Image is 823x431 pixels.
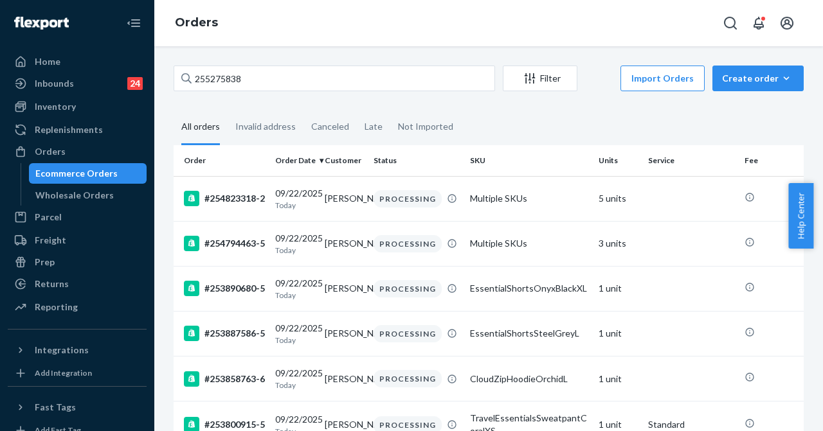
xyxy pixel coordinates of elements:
[503,66,577,91] button: Filter
[275,290,314,301] p: Today
[503,72,577,85] div: Filter
[35,100,76,113] div: Inventory
[8,141,147,162] a: Orders
[184,191,265,206] div: #254823318-2
[8,297,147,317] a: Reporting
[35,256,55,268] div: Prep
[14,17,69,30] img: Flexport logo
[184,371,265,387] div: #253858763-6
[8,365,147,381] a: Add Integration
[35,55,60,68] div: Home
[235,110,296,143] div: Invalid address
[643,145,739,176] th: Service
[174,66,495,91] input: Search orders
[320,221,369,266] td: [PERSON_NAME]
[35,145,66,158] div: Orders
[174,145,270,176] th: Order
[275,335,314,346] p: Today
[398,110,453,143] div: Not Imported
[35,77,74,90] div: Inbounds
[320,266,369,311] td: [PERSON_NAME]
[8,207,147,227] a: Parcel
[320,176,369,221] td: [PERSON_NAME]
[374,235,442,252] div: PROCESSING
[788,183,813,249] button: Help Center
[593,266,643,311] td: 1 unit
[311,110,349,143] div: Canceled
[270,145,320,176] th: Order Date
[739,145,817,176] th: Fee
[35,234,66,247] div: Freight
[648,418,734,431] p: Standard
[275,232,314,256] div: 09/22/2025
[325,155,364,166] div: Customer
[368,145,465,176] th: Status
[374,190,442,207] div: PROCESSING
[470,373,588,385] div: CloudZipHoodieOrchidL
[29,163,147,184] a: Ecommerce Orders
[593,145,643,176] th: Units
[121,10,147,36] button: Close Navigation
[374,325,442,342] div: PROCESSING
[718,10,743,36] button: Open Search Box
[35,277,69,290] div: Returns
[275,187,314,211] div: 09/22/2025
[465,176,593,221] td: Multiple SKUs
[35,401,76,414] div: Fast Tags
[593,311,643,356] td: 1 unit
[774,10,800,36] button: Open account menu
[593,356,643,401] td: 1 unit
[35,367,92,378] div: Add Integration
[35,167,118,180] div: Ecommerce Orders
[35,123,103,136] div: Replenishments
[593,176,643,221] td: 5 units
[465,145,593,176] th: SKU
[8,230,147,251] a: Freight
[184,326,265,341] div: #253887586-5
[374,280,442,297] div: PROCESSING
[8,96,147,117] a: Inventory
[275,200,314,211] p: Today
[29,185,147,206] a: Wholesale Orders
[320,356,369,401] td: [PERSON_NAME]
[712,66,804,91] button: Create order
[184,281,265,296] div: #253890680-5
[8,274,147,294] a: Returns
[181,110,220,145] div: All orders
[8,51,147,72] a: Home
[465,221,593,266] td: Multiple SKUs
[127,77,143,90] div: 24
[746,10,772,36] button: Open notifications
[8,252,147,272] a: Prep
[8,340,147,360] button: Integrations
[184,236,265,251] div: #254794463-5
[8,73,147,94] a: Inbounds24
[320,311,369,356] td: [PERSON_NAME]
[35,344,89,356] div: Integrations
[8,397,147,418] button: Fast Tags
[35,189,114,202] div: Wholesale Orders
[275,277,314,301] div: 09/22/2025
[470,282,588,295] div: EssentialShortsOnyxBlackXL
[275,367,314,391] div: 09/22/2025
[374,370,442,387] div: PROCESSING
[275,322,314,346] div: 09/22/2025
[365,110,383,143] div: Late
[620,66,705,91] button: Import Orders
[175,15,218,30] a: Orders
[275,380,314,391] p: Today
[275,245,314,256] p: Today
[8,119,147,140] a: Replenishments
[470,327,588,340] div: EssentialShortsSteelGreyL
[35,211,62,224] div: Parcel
[165,4,228,42] ol: breadcrumbs
[722,72,794,85] div: Create order
[593,221,643,266] td: 3 units
[35,301,78,313] div: Reporting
